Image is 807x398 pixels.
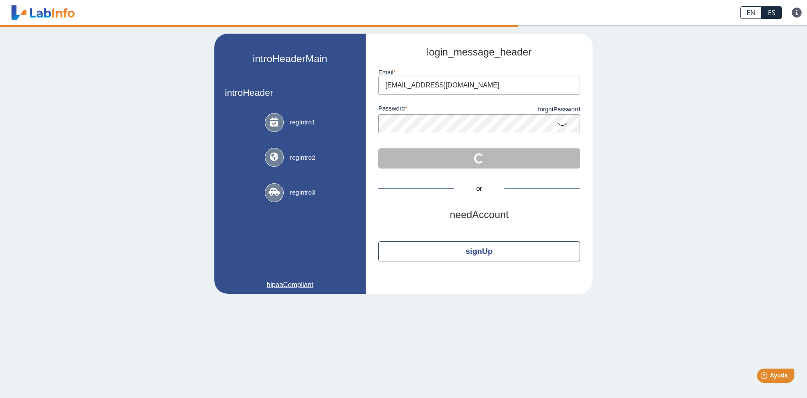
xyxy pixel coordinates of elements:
h2: introHeaderMain [253,53,327,65]
span: regIntro3 [290,188,315,198]
label: password [378,105,479,114]
h3: introHeader [225,87,355,98]
span: regIntro1 [290,118,315,127]
h2: login_message_header [378,46,580,58]
iframe: Help widget launcher [732,365,798,389]
h2: needAccount [378,209,580,221]
a: EN [740,6,762,19]
a: forgotPassword [479,105,580,114]
span: regIntro2 [290,153,315,163]
a: ES [762,6,782,19]
button: signUp [378,241,580,261]
span: or [454,184,504,194]
a: hipaaCompliant [225,280,355,290]
label: email [378,69,580,76]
